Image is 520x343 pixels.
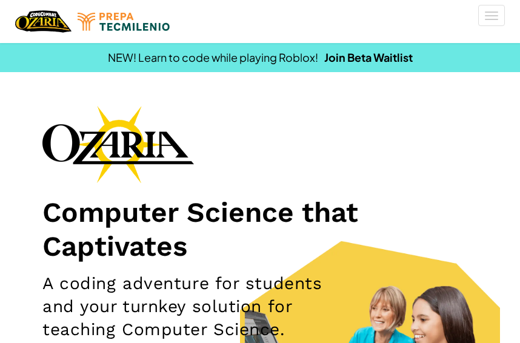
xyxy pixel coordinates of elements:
span: NEW! Learn to code while playing Roblox! [108,50,318,64]
img: Ozaria branding logo [42,105,194,183]
a: Ozaria by CodeCombat logo [15,9,72,34]
h1: Computer Science that Captivates [42,195,478,263]
img: Tecmilenio logo [78,13,170,31]
h2: A coding adventure for students and your turnkey solution for teaching Computer Science. [42,272,334,341]
img: Home [15,9,72,34]
a: Join Beta Waitlist [324,50,413,64]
